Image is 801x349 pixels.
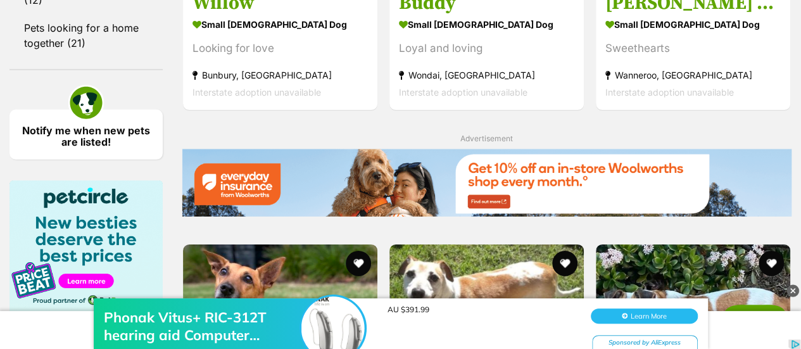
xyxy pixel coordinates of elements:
[182,149,792,219] a: Everyday Insurance promotional banner
[786,284,799,297] img: close_grey_3x_hov.png
[301,23,365,87] img: Phonak Vitus+ RIC-312T hearing aid Computer Programming digital Suitable for mild to severe hearing
[9,110,163,160] a: Notify me when new pets are listed!
[605,41,781,58] div: Sweethearts
[192,67,368,84] strong: Bunbury, [GEOGRAPHIC_DATA]
[759,251,784,276] button: favourite
[460,134,513,143] span: Advertisement
[346,251,371,276] button: favourite
[9,15,163,56] a: Pets looking for a home together (21)
[592,62,698,78] div: Sponsored by AliExpress
[192,16,368,34] strong: small [DEMOGRAPHIC_DATA] Dog
[605,16,781,34] strong: small [DEMOGRAPHIC_DATA] Dog
[399,41,574,58] div: Loyal and loving
[605,87,734,98] span: Interstate adoption unavailable
[591,35,698,51] button: Learn More
[192,87,321,98] span: Interstate adoption unavailable
[192,41,368,58] div: Looking for love
[104,35,306,71] div: Phonak Vitus+ RIC-312T hearing aid Computer Programming digital Suitable for mild to severe hearing
[399,87,527,98] span: Interstate adoption unavailable
[388,32,577,41] div: AU $391.99
[92,1,100,10] img: adc.png
[552,251,577,276] button: favourite
[182,149,792,217] img: Everyday Insurance promotional banner
[399,16,574,34] strong: small [DEMOGRAPHIC_DATA] Dog
[605,67,781,84] strong: Wanneroo, [GEOGRAPHIC_DATA]
[399,67,574,84] strong: Wondai, [GEOGRAPHIC_DATA]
